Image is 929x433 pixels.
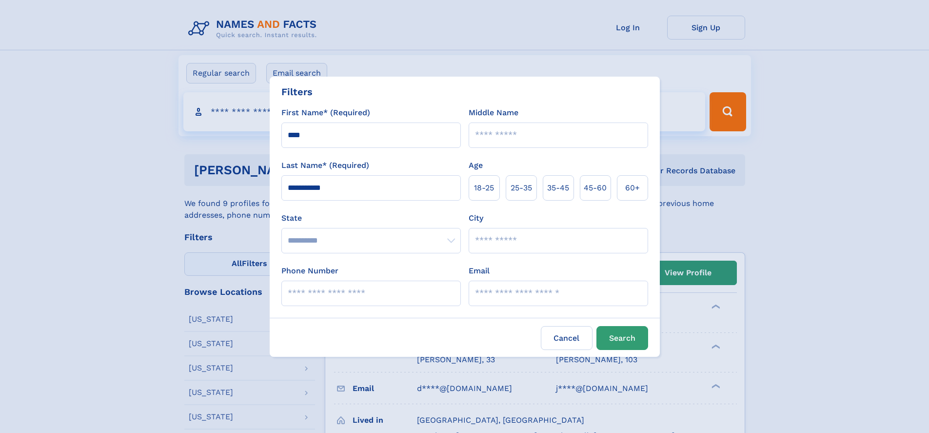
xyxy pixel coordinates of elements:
[469,107,518,119] label: Middle Name
[281,84,313,99] div: Filters
[281,107,370,119] label: First Name* (Required)
[469,265,490,277] label: Email
[541,326,593,350] label: Cancel
[547,182,569,194] span: 35‑45
[469,212,483,224] label: City
[281,160,369,171] label: Last Name* (Required)
[474,182,494,194] span: 18‑25
[596,326,648,350] button: Search
[469,160,483,171] label: Age
[281,212,461,224] label: State
[511,182,532,194] span: 25‑35
[584,182,607,194] span: 45‑60
[625,182,640,194] span: 60+
[281,265,338,277] label: Phone Number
